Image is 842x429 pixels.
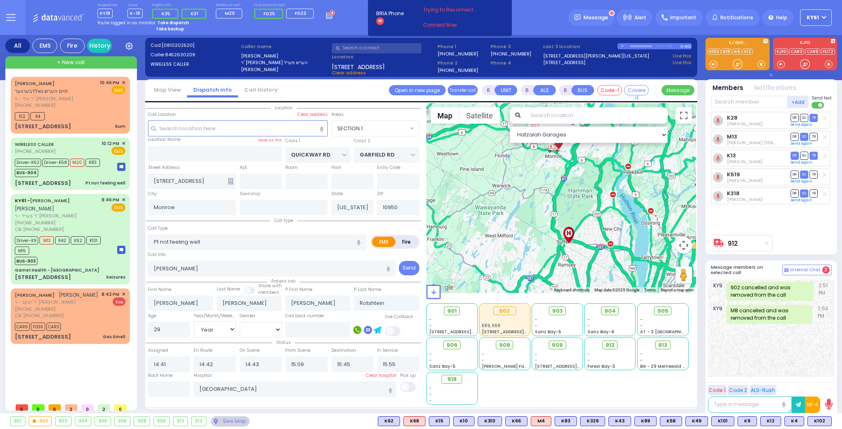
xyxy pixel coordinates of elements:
[15,102,56,108] span: [PHONE_NUMBER]
[791,122,812,127] a: Send again
[150,51,238,58] label: Caller:
[711,416,734,426] div: BLS
[15,95,97,102] span: ר' אלי' - ר' [PERSON_NAME]
[285,313,324,319] label: Call back number
[240,164,247,171] label: Apt
[552,307,563,315] span: 903
[15,141,54,148] a: WIRELESS CALLER
[148,286,171,293] label: First Name
[429,316,432,323] span: -
[571,85,594,95] button: BUS
[482,323,500,329] span: K89, K68
[727,134,737,140] a: M13
[285,347,310,354] label: From Scene
[562,227,576,243] div: Good Samaritan Hospital
[727,115,738,121] a: K28
[49,404,61,411] span: 0
[15,197,70,204] a: [PERSON_NAME]
[332,121,408,136] span: SECTION 1
[429,329,507,335] span: [STREET_ADDRESS][PERSON_NAME]
[332,69,366,76] span: Clear address
[531,416,551,426] div: ALS
[680,43,692,49] div: D-802
[15,88,68,95] span: חיים הערש גאלדבערגער
[727,178,763,184] span: Aron Spielman
[331,111,344,118] label: Areas
[97,20,156,26] span: You're logged in as monitor.
[505,416,527,426] div: BLS
[624,85,649,95] button: Covered
[15,306,56,312] span: [PHONE_NUMBER]
[807,416,832,426] div: BLS
[675,107,692,124] button: Toggle fullscreen view
[429,416,450,426] div: BLS
[784,416,804,426] div: BLS
[87,39,112,53] a: History
[122,140,125,147] span: ✕
[800,133,808,141] span: SO
[295,10,306,16] span: FD23
[15,112,29,120] span: K12
[102,141,119,147] span: 10:12 PM
[264,10,275,17] span: FD25
[285,286,312,293] label: P First Name
[708,385,726,395] button: Code 1
[86,180,125,186] div: Pt not feeling well
[15,257,37,265] span: BUS-903
[156,26,184,32] strong: Take backup
[15,292,55,298] a: [PERSON_NAME]
[15,179,71,187] div: [STREET_ADDRESS]
[377,164,400,171] label: Entry Code
[15,273,71,281] div: [STREET_ADDRESS]
[660,416,682,426] div: BLS
[574,14,581,21] img: message.svg
[32,12,87,23] img: Logo
[15,236,38,244] span: Driver-K9
[32,39,57,53] div: EMS
[728,240,738,247] a: 912
[15,212,99,219] span: ר' בערל - ר' [PERSON_NAME]
[479,291,509,302] span: K89, K68
[791,114,799,122] span: DR
[240,191,260,197] label: Township
[708,48,721,55] a: K102
[97,9,113,18] span: KY18
[437,67,478,73] label: [PHONE_NUMBER]
[46,323,61,331] span: CAR3
[711,265,782,275] h5: Message members on selected call
[15,219,56,226] span: [PHONE_NUMBER]
[115,123,125,129] div: burn
[285,164,298,171] label: Room
[97,3,118,8] label: Dispatcher
[157,20,189,26] strong: Take dispatch
[115,417,130,426] div: 906
[608,416,631,426] div: BLS
[583,14,608,22] span: Message
[258,137,282,143] label: Save as POI
[241,43,329,50] label: Caller name
[604,307,616,315] span: 904
[216,3,245,8] label: Medic on call
[372,237,396,247] label: EMS
[194,372,212,379] label: Hospital
[773,41,837,46] label: KJFD
[673,59,692,66] a: Use this
[258,289,279,295] span: members
[634,14,646,21] span: Alert
[332,63,385,69] span: [STREET_ADDRESS]
[57,58,85,67] span: + New call
[580,416,605,426] div: BLS
[15,80,55,87] a: [PERSON_NAME]
[148,251,166,258] label: Call Info
[810,171,818,178] span: TR
[727,121,763,127] span: Chaim Dovid Mendlowitz
[810,189,818,197] span: TR
[634,416,657,426] div: BLS
[743,48,753,55] a: K12
[675,267,692,283] button: Drag Pegman onto the map to open Street View
[331,164,341,171] label: Floor
[822,266,830,274] span: 2
[15,205,54,212] span: [PERSON_NAME]
[493,307,516,316] div: 902
[81,404,94,411] span: 0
